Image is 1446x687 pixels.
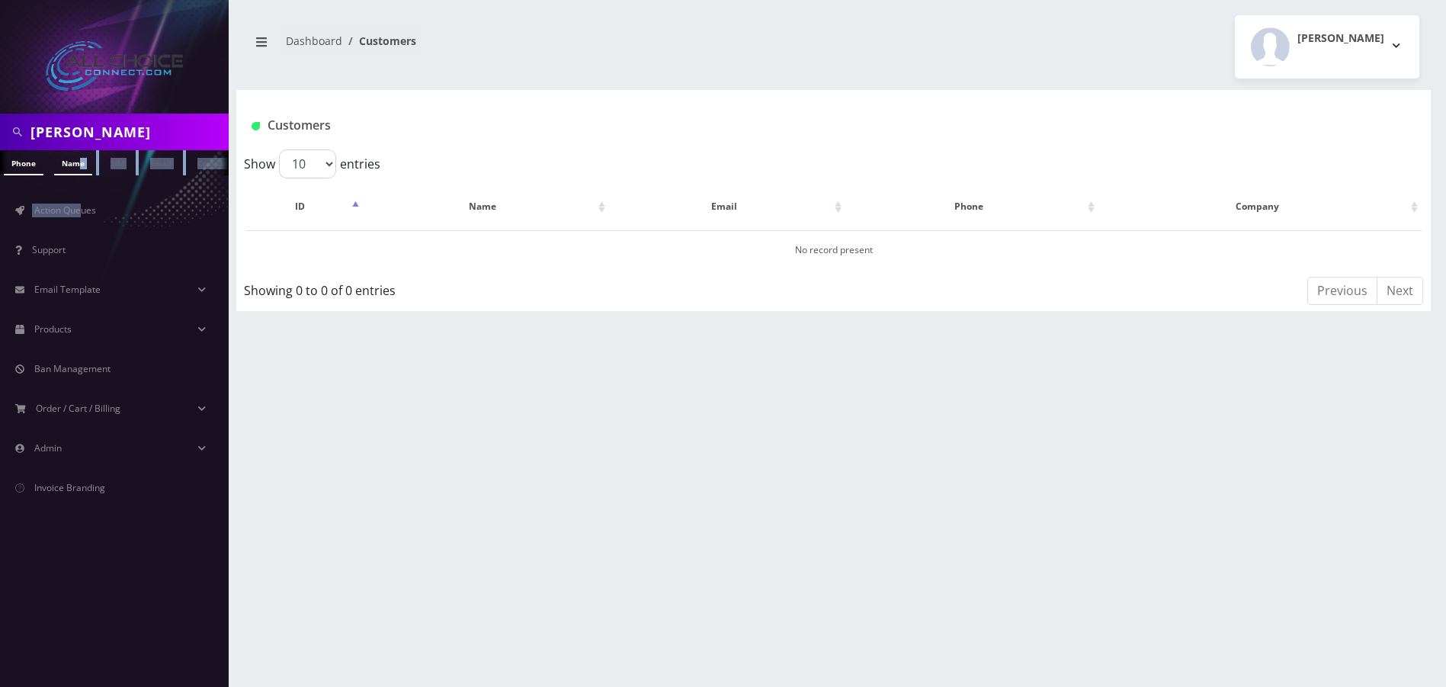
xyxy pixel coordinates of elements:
[30,117,225,146] input: Search in Company
[245,230,1422,269] td: No record present
[36,402,120,415] span: Order / Cart / Billing
[342,33,416,49] li: Customers
[245,185,363,229] th: ID: activate to sort column descending
[1100,185,1422,229] th: Company: activate to sort column ascending
[54,150,92,175] a: Name
[1235,15,1419,79] button: [PERSON_NAME]
[143,150,179,174] a: Email
[34,481,105,494] span: Invoice Branding
[279,149,336,178] select: Showentries
[252,118,1217,133] h1: Customers
[103,150,132,174] a: SIM
[611,185,845,229] th: Email: activate to sort column ascending
[364,185,609,229] th: Name: activate to sort column ascending
[248,25,822,69] nav: breadcrumb
[46,41,183,91] img: All Choice Connect
[1307,277,1377,305] a: Previous
[286,34,342,48] a: Dashboard
[34,204,96,217] span: Action Queues
[1377,277,1423,305] a: Next
[34,283,101,296] span: Email Template
[1297,32,1384,45] h2: [PERSON_NAME]
[34,323,72,335] span: Products
[32,243,66,256] span: Support
[4,150,43,175] a: Phone
[244,275,724,300] div: Showing 0 to 0 of 0 entries
[34,362,111,375] span: Ban Management
[244,149,380,178] label: Show entries
[34,441,62,454] span: Admin
[847,185,1099,229] th: Phone: activate to sort column ascending
[190,150,241,174] a: Company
